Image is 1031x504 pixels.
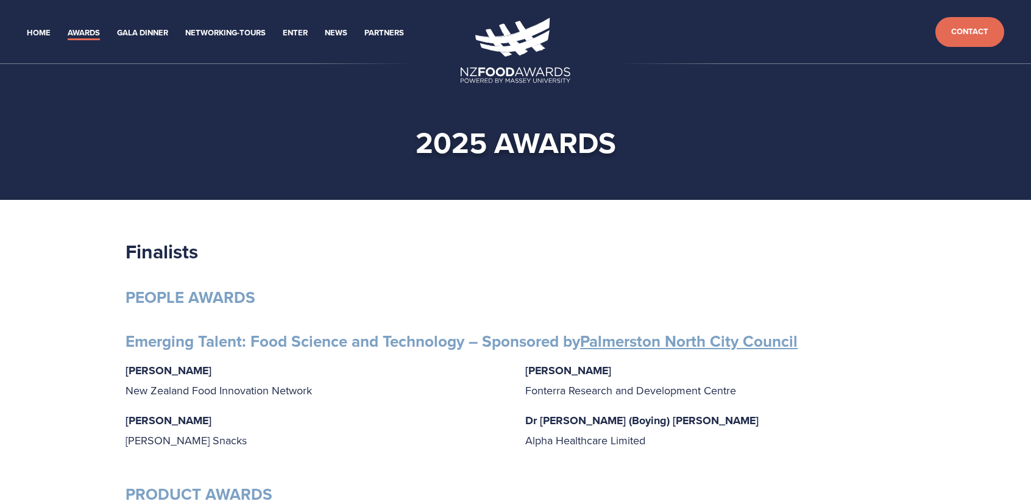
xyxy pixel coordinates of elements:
[126,361,506,400] p: New Zealand Food Innovation Network
[126,363,211,378] strong: [PERSON_NAME]
[126,413,211,428] strong: [PERSON_NAME]
[27,26,51,40] a: Home
[126,237,198,266] strong: Finalists
[935,17,1004,47] a: Contact
[145,124,886,161] h1: 2025 awards
[364,26,404,40] a: Partners
[126,411,506,450] p: [PERSON_NAME] Snacks
[525,411,905,450] p: Alpha Healthcare Limited
[325,26,347,40] a: News
[126,286,255,309] strong: PEOPLE AWARDS
[283,26,308,40] a: Enter
[68,26,100,40] a: Awards
[580,330,798,353] a: Palmerston North City Council
[525,361,905,400] p: Fonterra Research and Development Centre
[117,26,168,40] a: Gala Dinner
[126,330,798,353] strong: Emerging Talent: Food Science and Technology – Sponsored by
[525,413,759,428] strong: Dr [PERSON_NAME] (Boying) [PERSON_NAME]
[185,26,266,40] a: Networking-Tours
[525,363,611,378] strong: [PERSON_NAME]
